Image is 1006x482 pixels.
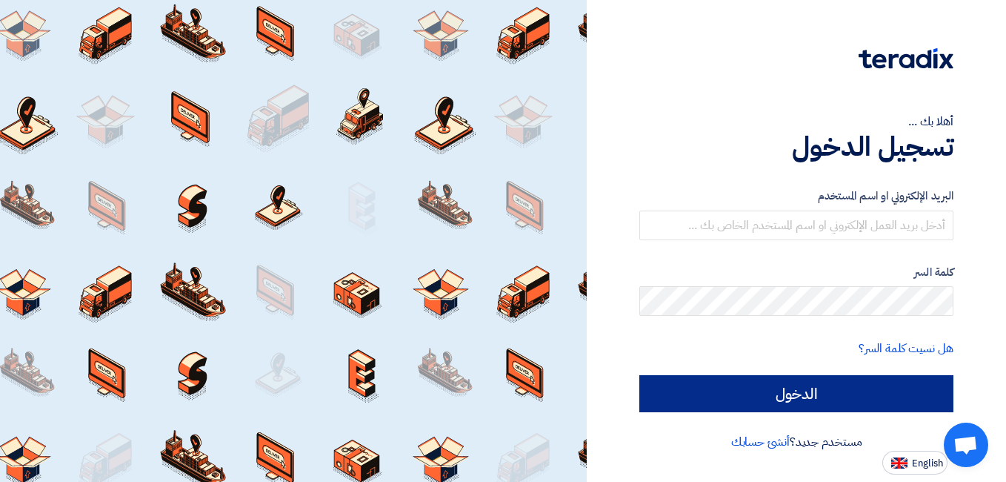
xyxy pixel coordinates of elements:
[859,48,953,69] img: Teradix logo
[639,433,953,451] div: مستخدم جديد؟
[912,458,943,469] span: English
[859,340,953,357] a: هل نسيت كلمة السر؟
[639,211,953,240] input: أدخل بريد العمل الإلكتروني او اسم المستخدم الخاص بك ...
[639,131,953,163] h1: تسجيل الدخول
[891,458,907,469] img: en-US.png
[882,451,947,475] button: English
[639,264,953,281] label: كلمة السر
[731,433,790,451] a: أنشئ حسابك
[944,423,988,467] a: Open chat
[639,113,953,131] div: أهلا بك ...
[639,188,953,205] label: البريد الإلكتروني او اسم المستخدم
[639,375,953,412] input: الدخول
